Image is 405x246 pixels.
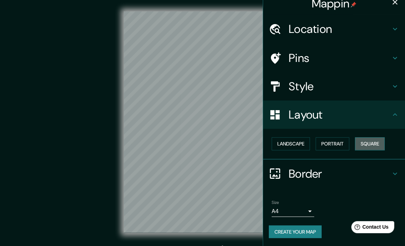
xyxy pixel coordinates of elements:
[263,44,405,72] div: Pins
[263,101,405,129] div: Layout
[289,22,391,36] h4: Location
[263,15,405,43] div: Location
[289,108,391,122] h4: Layout
[289,51,391,65] h4: Pins
[316,137,349,150] button: Portrait
[263,72,405,101] div: Style
[351,2,356,7] img: pin-icon.png
[289,167,391,181] h4: Border
[289,79,391,93] h4: Style
[263,160,405,188] div: Border
[342,218,397,238] iframe: Help widget launcher
[355,137,385,150] button: Square
[272,199,279,205] label: Size
[124,11,281,233] canvas: Map
[272,206,314,217] div: A4
[269,225,322,239] button: Create your map
[272,137,310,150] button: Landscape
